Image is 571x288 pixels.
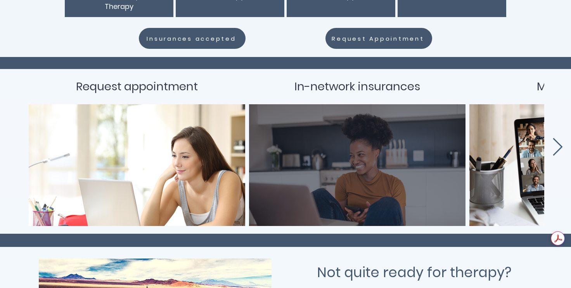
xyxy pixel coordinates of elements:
img: Request an appointment [29,104,245,226]
span: Request Appointment [332,34,424,43]
a: Insurances accepted [139,28,246,49]
a: Request Appointment [325,28,432,49]
button: Next Item [552,138,563,157]
span: Insurances accepted [147,34,236,43]
span: Request appointment [76,79,198,94]
span: In-network insurances [294,79,420,94]
h2: Not quite ready for therapy? [294,262,533,283]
